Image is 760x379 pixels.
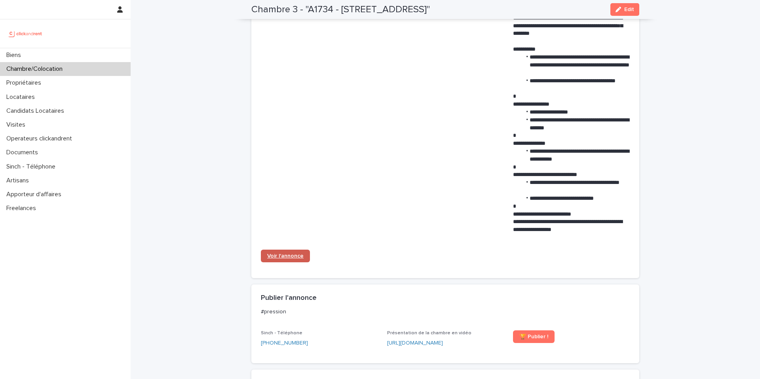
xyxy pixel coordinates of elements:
[3,79,47,87] p: Propriétaires
[610,3,639,16] button: Edit
[261,250,310,262] a: Voir l'annonce
[261,340,308,346] ringoverc2c-84e06f14122c: Call with Ringover
[6,26,45,42] img: UCB0brd3T0yccxBKYDjQ
[251,4,430,15] h2: Chambre 3 - "A1734 - [STREET_ADDRESS]"
[3,121,32,129] p: Visites
[261,308,627,315] p: #pression
[387,331,471,335] span: Présentation de la chambre en vidéo
[261,294,317,303] h2: Publier l'annonce
[387,340,443,346] a: [URL][DOMAIN_NAME]
[3,177,35,184] p: Artisans
[3,163,62,171] p: Sinch - Téléphone
[261,340,308,346] ringoverc2c-number-84e06f14122c: [PHONE_NUMBER]
[3,65,69,73] p: Chambre/Colocation
[3,51,27,59] p: Biens
[3,107,70,115] p: Candidats Locataires
[267,253,304,259] span: Voir l'annonce
[3,191,68,198] p: Apporteur d'affaires
[3,135,78,142] p: Operateurs clickandrent
[519,334,548,339] span: 🏆 Publier !
[3,93,41,101] p: Locataires
[624,7,634,12] span: Edit
[3,149,44,156] p: Documents
[261,331,302,335] span: Sinch - Téléphone
[261,339,308,347] a: [PHONE_NUMBER]
[3,205,42,212] p: Freelances
[513,330,555,343] a: 🏆 Publier !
